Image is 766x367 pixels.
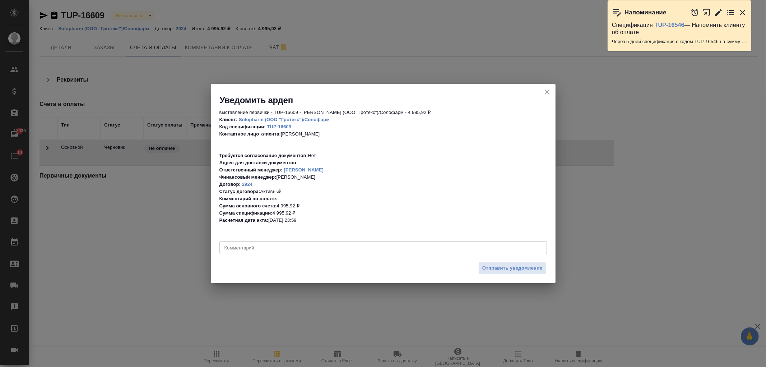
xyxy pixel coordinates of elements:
[219,153,308,158] b: Требуется согласование документов:
[219,160,298,165] b: Адрес для доставки документов:
[714,8,723,17] button: Редактировать
[612,38,747,45] p: Через 5 дней спецификация с кодом TUP-16546 на сумму 100926.66 RUB будет просрочена
[239,117,330,122] a: Solopharm (ООО "Гротекс")/Солофарм
[219,124,266,129] b: Код спецификации:
[219,174,277,180] b: Финансовый менеджер:
[219,131,281,137] b: Контактное лицо клиента:
[738,8,747,17] button: Закрыть
[267,124,292,129] a: TUP-16609
[691,8,699,17] button: Отложить
[219,116,547,224] p: [PERSON_NAME] Нет [PERSON_NAME] Активный 4 995,92 ₽ 4 995,92 ₽ [DATE] 23:59
[284,167,324,173] a: [PERSON_NAME]
[703,5,711,20] button: Открыть в новой вкладке
[219,117,238,122] b: Клиент:
[655,22,684,28] a: TUP-16546
[478,262,547,275] button: Отправить уведомление
[219,217,269,223] b: Расчетная дата акта:
[219,189,260,194] b: Статус договора:
[625,9,667,16] p: Напоминание
[219,182,241,187] b: Договор:
[482,264,543,272] span: Отправить уведомление
[542,87,553,97] button: close
[612,22,747,36] p: Спецификация — Напомнить клиенту об оплате
[726,8,735,17] button: Перейти в todo
[219,210,273,216] b: Сумма спецификации:
[220,95,556,106] h2: Уведомить ардеп
[242,182,252,187] a: 2924
[219,203,277,208] b: Сумма основного счета:
[219,196,278,201] b: Комментарий по оплате:
[219,167,283,173] b: Ответственный менеджер:
[219,109,547,116] p: выставление первички - TUP-16609 - [PERSON_NAME] (ООО "Гротекс")/Солофарм - 4 995,92 ₽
